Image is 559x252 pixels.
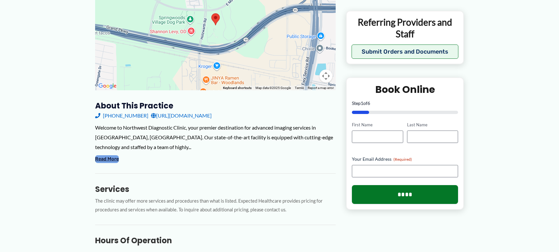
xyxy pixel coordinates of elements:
h2: Book Online [352,83,458,96]
img: Google [97,82,118,90]
div: Welcome to Northwest Diagnostic Clinic, your premier destination for advanced imaging services in... [95,123,336,152]
a: Report a map error [308,86,334,90]
span: 6 [367,100,370,106]
p: Referring Providers and Staff [352,16,458,40]
a: [URL][DOMAIN_NAME] [151,111,212,120]
button: Read More [95,155,119,163]
label: Your Email Address [352,156,458,162]
a: Terms (opens in new tab) [295,86,304,90]
span: 1 [361,100,363,106]
p: The clinic may offer more services and procedures than what is listed. Expected Healthcare provid... [95,197,336,214]
h3: Services [95,184,336,194]
label: First Name [352,122,403,128]
button: Keyboard shortcuts [223,86,252,90]
span: (Required) [393,157,412,161]
button: Submit Orders and Documents [352,44,458,59]
label: Last Name [407,122,458,128]
h3: Hours of Operation [95,235,336,246]
a: Open this area in Google Maps (opens a new window) [97,82,118,90]
a: [PHONE_NUMBER] [95,111,148,120]
span: Map data ©2025 Google [255,86,291,90]
button: Map camera controls [319,69,332,82]
h3: About this practice [95,101,336,111]
p: Step of [352,101,458,106]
